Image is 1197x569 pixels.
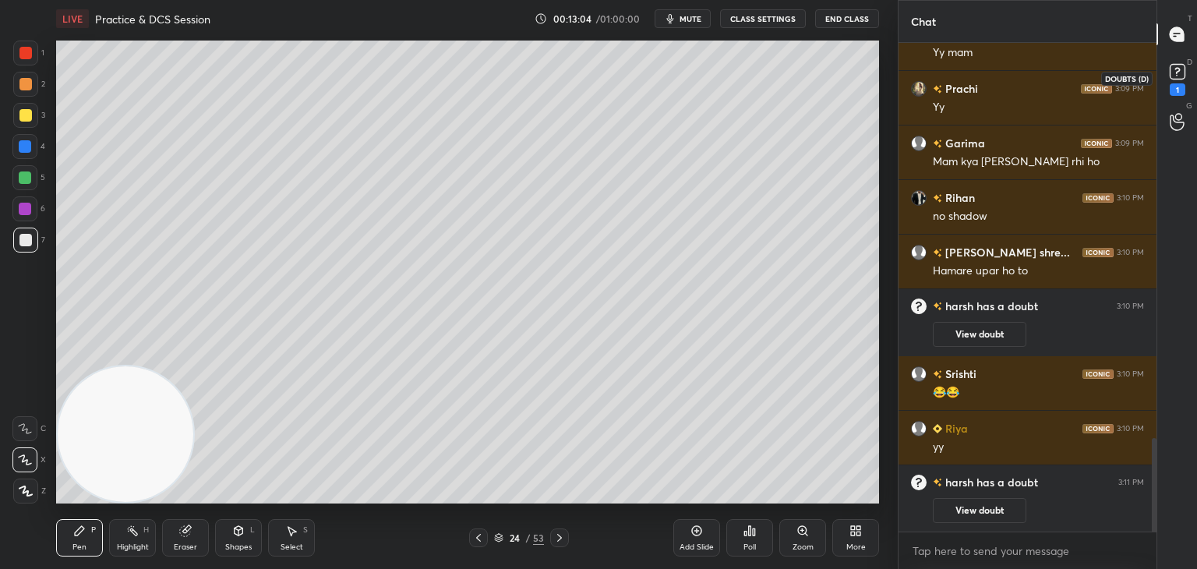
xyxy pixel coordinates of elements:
[13,479,46,504] div: Z
[846,543,866,551] div: More
[56,9,89,28] div: LIVE
[1082,248,1114,257] img: iconic-dark.1390631f.png
[743,543,756,551] div: Poll
[942,420,968,436] h6: Riya
[281,543,303,551] div: Select
[933,194,942,203] img: no-rating-badge.077c3623.svg
[13,72,45,97] div: 2
[911,81,927,97] img: 962a8a29db084ad8b1d942bd300f7e97.jpg
[911,366,927,382] img: default.png
[933,209,1144,224] div: no shadow
[933,85,942,94] img: no-rating-badge.077c3623.svg
[911,190,927,206] img: f05efd8e37d84bc49ed75073cd22d1e8.jpg
[933,498,1026,523] button: View doubt
[1115,84,1144,94] div: 3:09 PM
[933,140,942,148] img: no-rating-badge.077c3623.svg
[1187,56,1192,68] p: D
[525,533,530,542] div: /
[12,134,45,159] div: 4
[1117,248,1144,257] div: 3:10 PM
[973,299,1038,313] span: has a doubt
[942,366,976,382] h6: Srishti
[1170,83,1185,96] div: 1
[911,245,927,260] img: default.png
[1082,424,1114,433] img: iconic-dark.1390631f.png
[655,9,711,28] button: mute
[12,196,45,221] div: 6
[933,424,942,433] img: Learner_Badge_beginner_1_8b307cf2a0.svg
[933,154,1144,170] div: Mam kya [PERSON_NAME] rhi ho
[933,299,942,313] img: no-rating-badge.077c3623.svg
[507,533,522,542] div: 24
[1117,424,1144,433] div: 3:10 PM
[973,475,1038,489] span: has a doubt
[250,526,255,534] div: L
[95,12,210,27] h4: Practice & DCS Session
[12,416,46,441] div: C
[815,9,879,28] button: End Class
[1118,478,1144,487] div: 3:11 PM
[13,228,45,253] div: 7
[1117,369,1144,379] div: 3:10 PM
[942,299,973,313] h6: harsh
[942,80,978,97] h6: Prachi
[1115,139,1144,148] div: 3:09 PM
[933,249,942,257] img: no-rating-badge.077c3623.svg
[1082,193,1114,203] img: iconic-dark.1390631f.png
[680,543,714,551] div: Add Slide
[143,526,149,534] div: H
[899,1,948,42] p: Chat
[793,543,814,551] div: Zoom
[1186,100,1192,111] p: G
[933,322,1026,347] button: View doubt
[720,9,806,28] button: CLASS SETTINGS
[1101,72,1153,86] div: Doubts (D)
[899,43,1156,532] div: grid
[911,421,927,436] img: default.png
[933,440,1144,455] div: yy
[1081,84,1112,94] img: iconic-dark.1390631f.png
[72,543,87,551] div: Pen
[117,543,149,551] div: Highlight
[933,100,1144,115] div: Yy
[1082,369,1114,379] img: iconic-dark.1390631f.png
[1117,193,1144,203] div: 3:10 PM
[12,447,46,472] div: X
[933,370,942,379] img: no-rating-badge.077c3623.svg
[911,136,927,151] img: default.png
[13,103,45,128] div: 3
[12,165,45,190] div: 5
[13,41,44,65] div: 1
[533,531,544,545] div: 53
[680,13,701,24] span: mute
[1188,12,1192,24] p: T
[303,526,308,534] div: S
[933,45,1144,61] div: Yy mam
[1117,302,1144,311] div: 3:10 PM
[91,526,96,534] div: P
[942,189,975,206] h6: Rihan
[174,543,197,551] div: Eraser
[933,475,942,489] img: no-rating-badge.077c3623.svg
[942,135,985,151] h6: Garima
[1081,139,1112,148] img: iconic-dark.1390631f.png
[933,385,1144,401] div: 😂😂
[225,543,252,551] div: Shapes
[942,244,1070,260] h6: [PERSON_NAME] shre...
[942,475,973,489] h6: harsh
[933,263,1144,279] div: Hamare upar ho to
